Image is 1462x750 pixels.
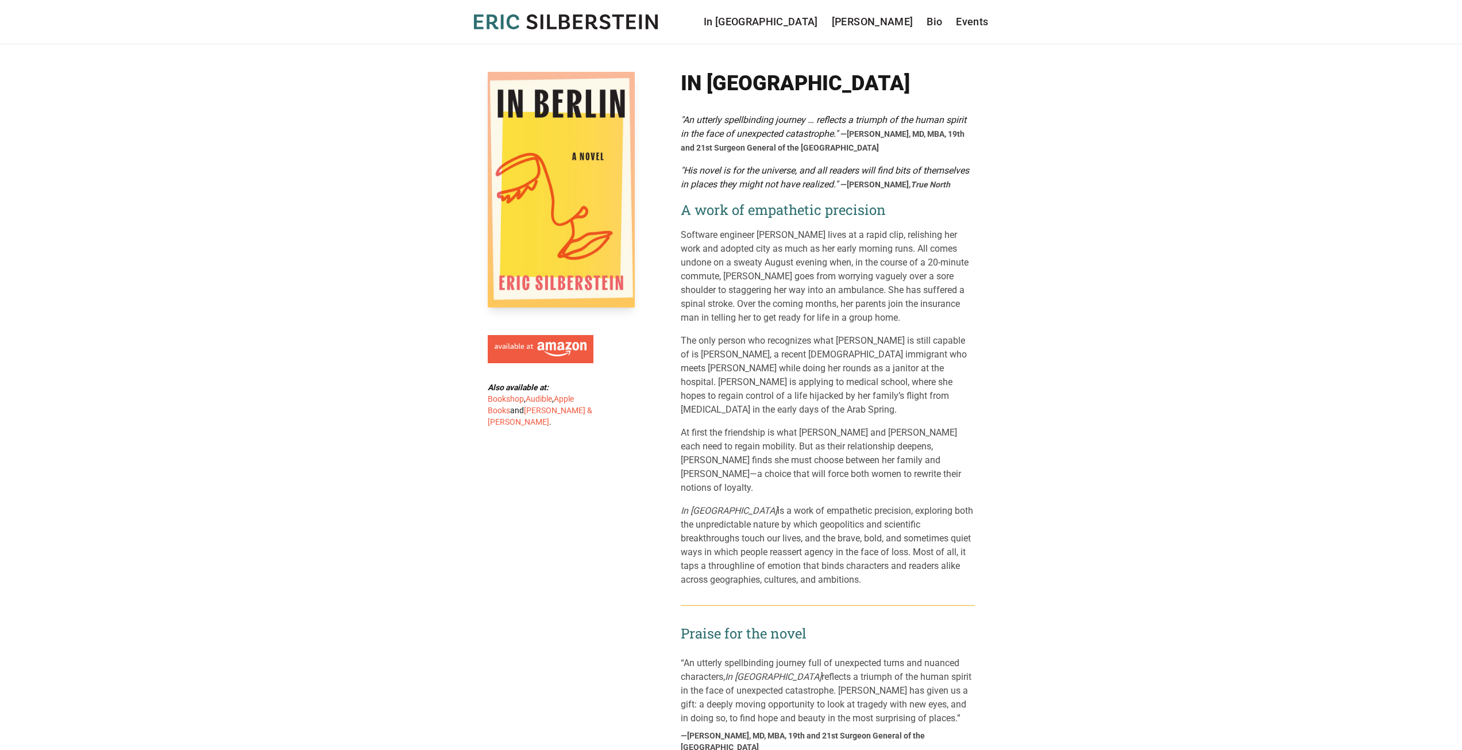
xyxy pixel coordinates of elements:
[927,14,942,30] a: Bio
[681,624,975,643] h2: Praise for the novel
[681,165,969,190] em: "His novel is for the universe, and all readers will find bits of themselves in places they might...
[488,383,549,392] b: Also available at:
[488,406,592,426] a: [PERSON_NAME] & [PERSON_NAME]
[681,228,975,325] p: Software engineer [PERSON_NAME] lives at a rapid clip, relishing her work and adopted city as muc...
[704,14,818,30] a: In [GEOGRAPHIC_DATA]
[681,201,975,219] h2: A work of empathetic precision
[681,72,975,95] h1: In [GEOGRAPHIC_DATA]
[488,382,598,428] div: , , and .
[911,180,950,189] em: True North
[488,330,593,364] a: Available at Amazon
[725,671,821,682] i: In [GEOGRAPHIC_DATA]
[681,656,975,725] blockquote: “An utterly spellbinding journey full of unexpected turns and nuanced characters, reflects a triu...
[840,180,950,189] span: —[PERSON_NAME],
[681,505,777,516] i: In [GEOGRAPHIC_DATA]
[956,14,988,30] a: Events
[526,394,552,403] a: Audible
[681,114,966,139] em: "An utterly spellbinding journey … reflects a triumph of the human spirit in the face of unexpect...
[681,426,975,495] p: At first the friendship is what [PERSON_NAME] and [PERSON_NAME] each need to regain mobility. But...
[488,394,524,403] a: Bookshop
[681,504,975,587] p: is a work of empathetic precision, exploring both the unpredictable nature by which geopolitics a...
[495,342,587,357] img: Available at Amazon
[832,14,913,30] a: [PERSON_NAME]
[488,72,635,307] img: Cover of In Berlin
[681,334,975,417] p: The only person who recognizes what [PERSON_NAME] is still capable of is [PERSON_NAME], a recent ...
